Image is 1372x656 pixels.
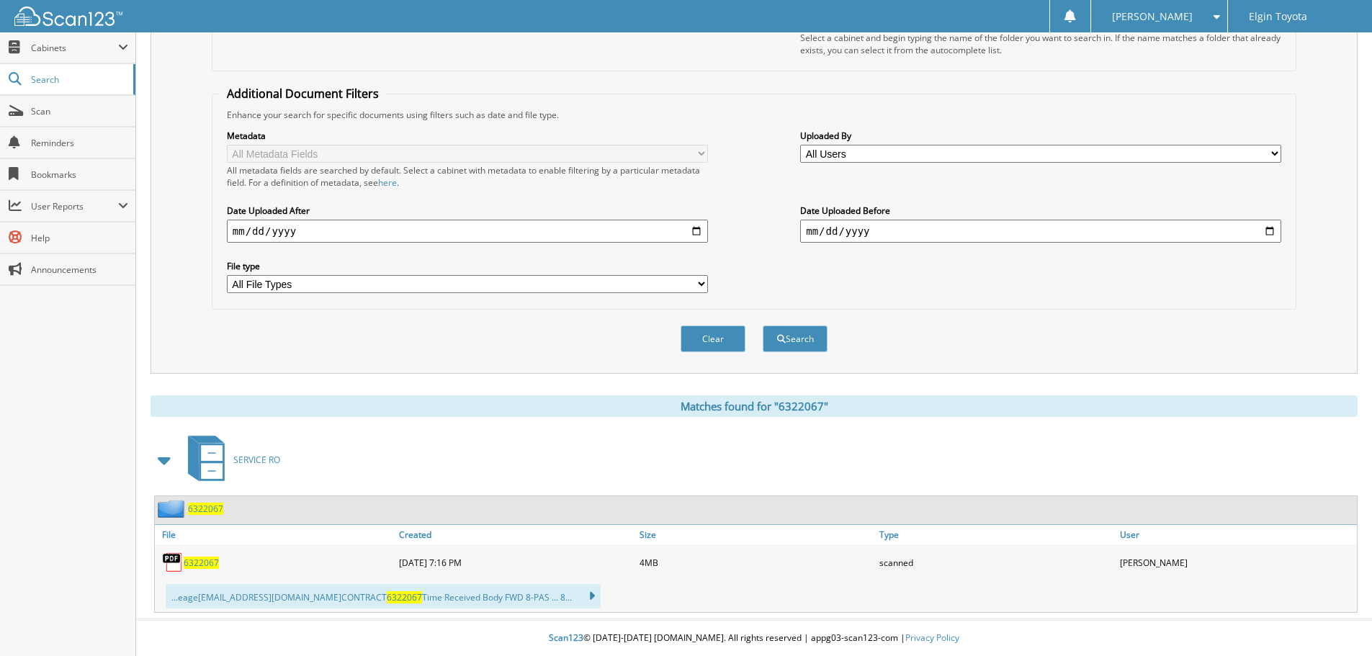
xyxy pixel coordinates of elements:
a: Created [395,525,636,544]
span: Elgin Toyota [1249,12,1307,21]
div: Select a cabinet and begin typing the name of the folder you want to search in. If the name match... [800,32,1281,56]
span: Reminders [31,137,128,149]
div: [DATE] 7:16 PM [395,548,636,577]
img: folder2.png [158,500,188,518]
a: here [378,176,397,189]
div: scanned [876,548,1116,577]
iframe: Chat Widget [1300,587,1372,656]
div: © [DATE]-[DATE] [DOMAIN_NAME]. All rights reserved | appg03-scan123-com | [136,621,1372,656]
a: User [1116,525,1357,544]
a: 6322067 [184,557,219,569]
div: 4MB [636,548,876,577]
a: File [155,525,395,544]
a: 6322067 [188,503,223,515]
img: scan123-logo-white.svg [14,6,122,26]
label: Date Uploaded Before [800,205,1281,217]
span: Help [31,232,128,244]
label: File type [227,260,708,272]
div: ...eage [EMAIL_ADDRESS][DOMAIN_NAME] CONTRACT Time Received Body FWD 8-PAS ... 8... [166,584,601,608]
input: end [800,220,1281,243]
span: 6322067 [387,591,422,603]
span: Scan123 [549,632,583,644]
button: Search [763,325,828,352]
label: Date Uploaded After [227,205,708,217]
span: Bookmarks [31,169,128,181]
span: SERVICE RO [233,454,280,466]
div: Enhance your search for specific documents using filters such as date and file type. [220,109,1288,121]
label: Uploaded By [800,130,1281,142]
div: [PERSON_NAME] [1116,548,1357,577]
span: Announcements [31,264,128,276]
div: Matches found for "6322067" [151,395,1358,417]
div: All metadata fields are searched by default. Select a cabinet with metadata to enable filtering b... [227,164,708,189]
legend: Additional Document Filters [220,86,386,102]
input: start [227,220,708,243]
span: User Reports [31,200,118,212]
span: Search [31,73,126,86]
button: Clear [681,325,745,352]
span: [PERSON_NAME] [1112,12,1193,21]
a: Size [636,525,876,544]
a: Privacy Policy [905,632,959,644]
a: SERVICE RO [179,431,280,488]
img: PDF.png [162,552,184,573]
a: Type [876,525,1116,544]
label: Metadata [227,130,708,142]
span: Cabinets [31,42,118,54]
span: Scan [31,105,128,117]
